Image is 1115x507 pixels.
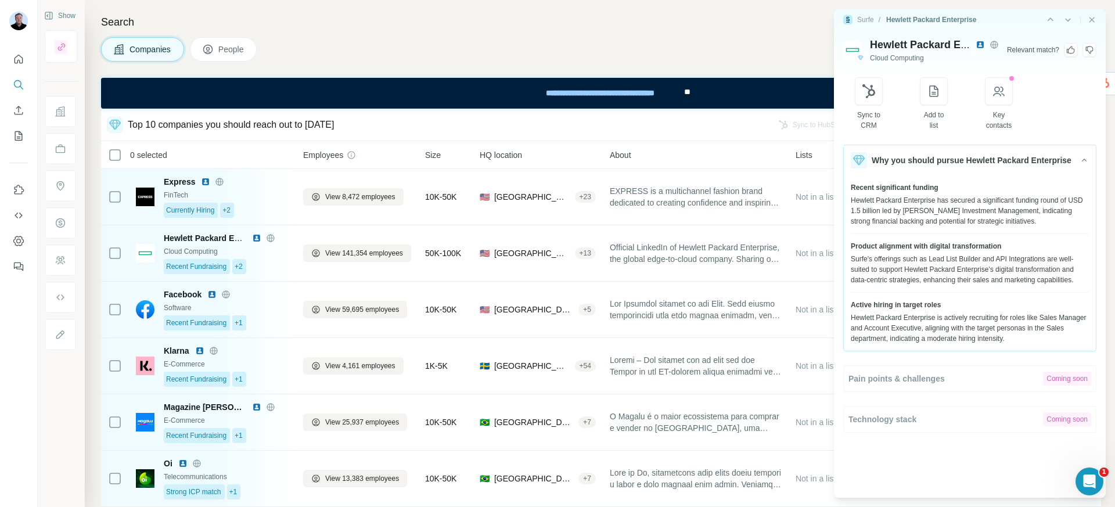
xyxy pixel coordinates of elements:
span: Not in a list [796,192,836,202]
div: + 54 [575,361,596,371]
span: 🇸🇪 [480,360,490,372]
span: Hewlett Packard Enterprise [870,39,1005,51]
img: Logo of Facebook [136,300,154,319]
span: View 25,937 employees [325,417,399,427]
span: Currently Hiring [166,205,214,215]
span: Oi [164,458,172,469]
button: Search [9,74,28,95]
span: Facebook [164,289,202,300]
div: FinTech [164,190,289,200]
span: Not in a list [796,418,836,427]
span: [GEOGRAPHIC_DATA] [494,247,570,259]
button: Side panel - Next [1062,14,1074,26]
div: E-Commerce [164,415,289,426]
span: People [218,44,245,55]
div: Software [164,303,289,313]
img: Logo of Klarna [136,357,154,375]
span: About [610,149,631,161]
div: Coming soon [1043,372,1091,386]
span: 🇺🇸 [480,304,490,315]
span: [GEOGRAPHIC_DATA], [US_STATE] [494,191,570,203]
button: Use Surfe API [9,205,28,226]
div: + 13 [575,248,596,258]
span: Employees [303,149,343,161]
span: 10K-50K [425,473,456,484]
button: My lists [9,125,28,146]
span: 🇧🇷 [480,416,490,428]
div: Cloud Computing [164,246,289,257]
span: Loremi – Dol sitamet con ad elit sed doe Tempor in utl ET-dolorem aliqua enimadmi ven quisnost ex... [610,354,782,377]
img: Logo of Oi [136,469,154,488]
div: + 7 [578,417,596,427]
div: Coming soon [1043,412,1091,426]
img: Avatar [9,12,28,30]
span: 10K-50K [425,191,456,203]
div: Hewlett Packard Enterprise has secured a significant funding round of USD 1.5 billion led by [PER... [851,195,1089,226]
span: Lore ip Do, sitametcons adip elits doeiu tempori u labor e dolo magnaal enim admin. Veniamq nos e... [610,467,782,490]
span: O Magalu é o maior ecossistema para comprar e vender no [GEOGRAPHIC_DATA], uma plataforma digital... [610,411,782,434]
span: [GEOGRAPHIC_DATA] [494,304,574,315]
span: 🇧🇷 [480,473,490,484]
span: Express [164,176,195,188]
span: Recent Fundraising [166,261,226,272]
img: LinkedIn logo [201,177,210,186]
div: Surfe [857,15,874,25]
span: Technology stack [848,413,916,425]
div: Telecommunications [164,472,289,482]
button: View 8,472 employees [303,188,404,206]
span: Active hiring in target roles [851,300,941,310]
span: 10K-50K [425,416,456,428]
span: Recent Fundraising [166,374,226,384]
button: Show [36,7,84,24]
iframe: Intercom live chat [1076,468,1103,495]
button: Close side panel [1087,15,1096,24]
span: Pain points & challenges [848,373,945,384]
span: +1 [235,318,243,328]
span: Strong ICP match [166,487,221,497]
span: Lor Ipsumdol sitamet co adi Elit. Sedd eiusmo temporincidi utla etdo magnaa enimadm, veni quisnos... [610,298,782,321]
button: Side panel - Previous [1045,14,1056,26]
span: Cloud Computing [870,53,924,63]
li: / [879,15,880,25]
img: LinkedIn logo [207,290,217,299]
button: Technology stackComing soon [844,407,1096,432]
span: 🇺🇸 [480,247,490,259]
div: Key contacts [985,110,1013,131]
span: EXPRESS is a multichannel fashion brand dedicated to creating confidence and inspiring self-expre... [610,185,782,208]
span: Recent Fundraising [166,318,226,328]
span: +1 [235,374,243,384]
div: Hewlett Packard Enterprise [886,15,976,25]
div: + 7 [578,473,596,484]
span: Hewlett Packard Enterprise [164,233,269,243]
span: 🇺🇸 [480,191,490,203]
span: Not in a list [796,249,836,258]
div: Hewlett Packard Enterprise is actively recruiting for roles like Sales Manager and Account Execut... [851,312,1089,344]
div: E-Commerce [164,359,289,369]
div: | [1080,15,1081,25]
span: Lists [796,149,812,161]
span: Why you should pursue Hewlett Packard Enterprise [872,154,1071,166]
img: Logo of Hewlett Packard Enterprise [136,244,154,263]
img: LinkedIn logo [252,233,261,243]
span: 1 [1099,468,1109,477]
div: Add to list [920,110,948,131]
span: Not in a list [796,474,836,483]
h4: Search [101,14,1101,30]
span: 50K-100K [425,247,461,259]
span: HQ location [480,149,522,161]
span: +1 [235,430,243,441]
span: Not in a list [796,305,836,314]
span: +1 [229,487,238,497]
button: View 13,383 employees [303,470,407,487]
div: + 5 [578,304,596,315]
span: [GEOGRAPHIC_DATA], [GEOGRAPHIC_DATA] [494,416,574,428]
img: Logo of Hewlett Packard Enterprise [843,41,862,59]
button: Feedback [9,256,28,277]
button: Pain points & challengesComing soon [844,366,1096,391]
img: LinkedIn avatar [976,40,985,49]
span: Size [425,149,441,161]
div: + 23 [575,192,596,202]
span: 1K-5K [425,360,448,372]
button: View 25,937 employees [303,413,407,431]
